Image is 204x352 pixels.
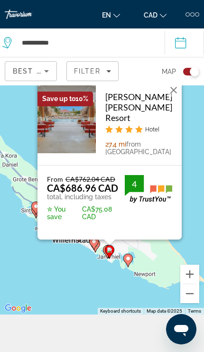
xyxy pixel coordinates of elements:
span: Filter [74,67,101,75]
button: Select check in and out date [165,28,204,57]
a: Terms (opens in new tab) [188,308,201,314]
button: Toggle map [176,57,199,85]
input: Search hotel destination [21,36,150,50]
p: total, including taxes [47,193,125,201]
mat-select: Sort by [13,65,49,77]
span: en [102,11,111,19]
div: 4 [125,178,144,190]
span: From [47,175,63,183]
del: CA$762.04 CAD [65,175,115,183]
span: Map [162,65,176,78]
img: Livingstone Jan Thiel Resort [37,82,96,153]
div: 4 star Hotel [105,125,172,133]
a: [PERSON_NAME] [PERSON_NAME] Resort [105,92,172,123]
button: Zoom out [180,284,199,303]
span: Best Deals [13,67,62,75]
p: CA$75.08 CAD [47,205,125,221]
span: Hotel [145,126,159,133]
iframe: Button to launch messaging window [166,314,196,344]
button: Close [167,83,181,97]
img: TrustYou guest rating badge [125,175,172,203]
button: Change language [97,8,125,22]
span: from [GEOGRAPHIC_DATA] [105,140,171,156]
button: Keyboard shortcuts [100,308,141,315]
img: Google [2,302,34,315]
a: Open this area in Google Maps (opens a new window) [2,302,34,315]
span: Save up to [42,95,75,102]
span: 27.4 mi [105,140,126,148]
span: CAD [144,11,158,19]
button: Zoom in [180,265,199,284]
button: Filters [66,61,119,81]
div: 10% [37,92,93,106]
span: Map data ©2025 [147,308,182,314]
button: Change currency [139,8,171,22]
ins: CA$686.96 CAD [47,182,118,194]
span: ✮ You save [47,205,80,221]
